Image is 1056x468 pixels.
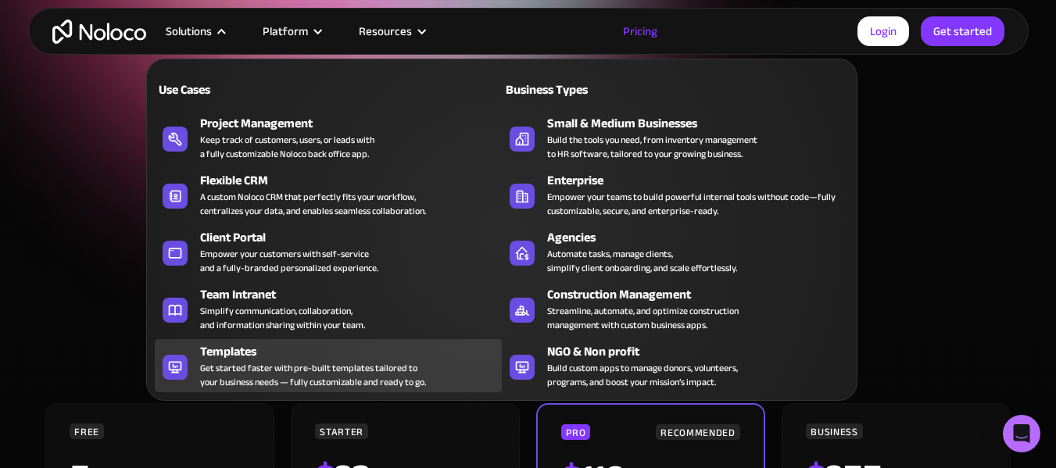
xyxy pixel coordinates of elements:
[52,20,146,44] a: home
[200,114,509,133] div: Project Management
[263,21,308,41] div: Platform
[359,21,412,41] div: Resources
[502,225,849,278] a: AgenciesAutomate tasks, manage clients,simplify client onboarding, and scale effortlessly.
[857,16,909,46] a: Login
[155,80,322,99] div: Use Cases
[502,168,849,221] a: EnterpriseEmpower your teams to build powerful internal tools without code—fully customizable, se...
[200,361,426,389] div: Get started faster with pre-built templates tailored to your business needs — fully customizable ...
[155,168,502,221] a: Flexible CRMA custom Noloco CRM that perfectly fits your workflow,centralizes your data, and enab...
[166,21,212,41] div: Solutions
[146,37,857,401] nav: Solutions
[547,285,856,304] div: Construction Management
[315,423,367,439] div: STARTER
[547,228,856,247] div: Agencies
[547,342,856,361] div: NGO & Non profit
[339,21,443,41] div: Resources
[200,342,509,361] div: Templates
[921,16,1004,46] a: Get started
[200,190,426,218] div: A custom Noloco CRM that perfectly fits your workflow, centralizes your data, and enables seamles...
[155,282,502,335] a: Team IntranetSimplify communication, collaboration,and information sharing within your team.
[656,424,739,440] div: RECOMMENDED
[547,114,856,133] div: Small & Medium Businesses
[502,80,669,99] div: Business Types
[603,21,677,41] a: Pricing
[146,21,243,41] div: Solutions
[1003,415,1040,452] div: Open Intercom Messenger
[806,423,862,439] div: BUSINESS
[547,361,738,389] div: Build custom apps to manage donors, volunteers, programs, and boost your mission’s impact.
[243,21,339,41] div: Platform
[502,339,849,392] a: NGO & Non profitBuild custom apps to manage donors, volunteers,programs, and boost your mission’s...
[155,111,502,164] a: Project ManagementKeep track of customers, users, or leads witha fully customizable Noloco back o...
[200,133,374,161] div: Keep track of customers, users, or leads with a fully customizable Noloco back office app.
[547,190,841,218] div: Empower your teams to build powerful internal tools without code—fully customizable, secure, and ...
[547,171,856,190] div: Enterprise
[502,111,849,164] a: Small & Medium BusinessesBuild the tools you need, from inventory managementto HR software, tailo...
[502,71,849,107] a: Business Types
[200,171,509,190] div: Flexible CRM
[200,228,509,247] div: Client Portal
[155,339,502,392] a: TemplatesGet started faster with pre-built templates tailored toyour business needs — fully custo...
[547,304,739,332] div: Streamline, automate, and optimize construction management with custom business apps.
[547,247,737,275] div: Automate tasks, manage clients, simplify client onboarding, and scale effortlessly.
[502,282,849,335] a: Construction ManagementStreamline, automate, and optimize constructionmanagement with custom busi...
[200,247,378,275] div: Empower your customers with self-service and a fully-branded personalized experience.
[70,423,104,439] div: FREE
[547,133,757,161] div: Build the tools you need, from inventory management to HR software, tailored to your growing busi...
[44,86,1013,133] h1: A plan for organizations of all sizes
[561,424,590,440] div: PRO
[200,285,509,304] div: Team Intranet
[155,71,502,107] a: Use Cases
[155,225,502,278] a: Client PortalEmpower your customers with self-serviceand a fully-branded personalized experience.
[200,304,365,332] div: Simplify communication, collaboration, and information sharing within your team.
